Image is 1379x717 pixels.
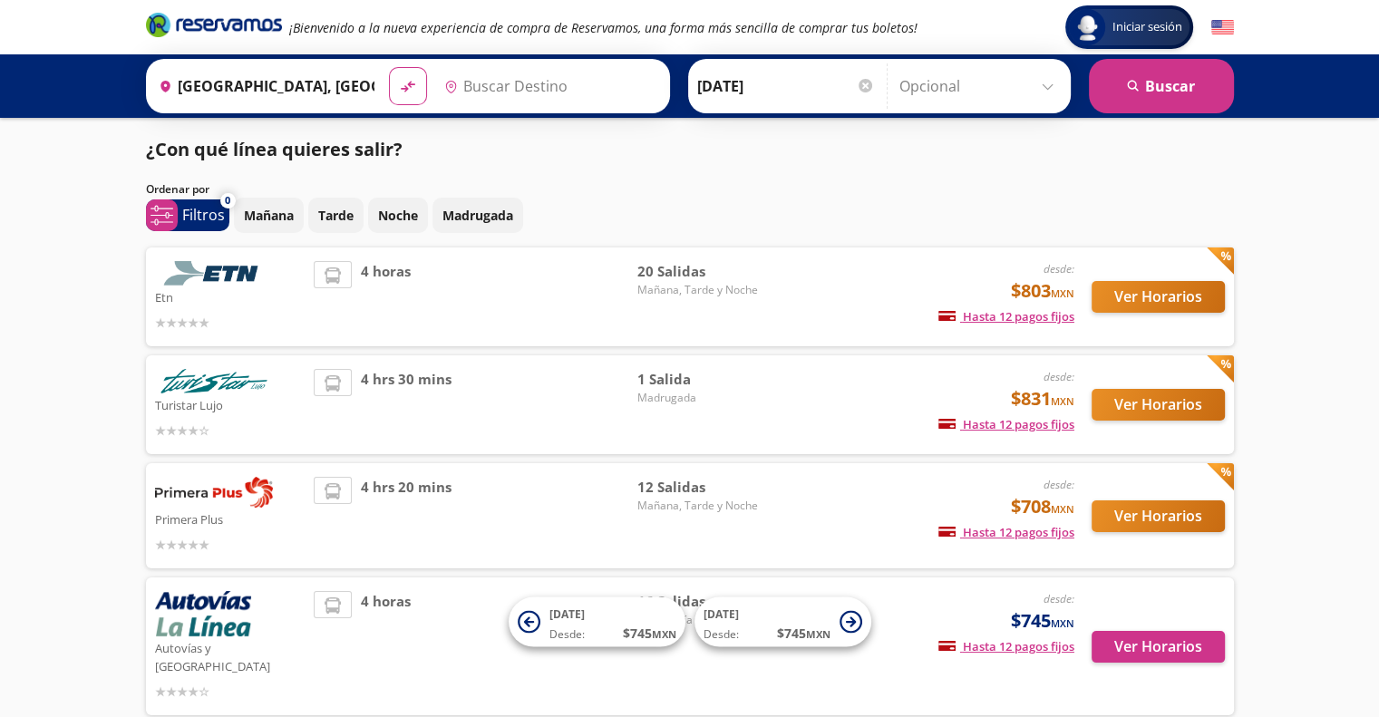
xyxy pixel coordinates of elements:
i: Brand Logo [146,11,282,38]
em: ¡Bienvenido a la nueva experiencia de compra de Reservamos, una forma más sencilla de comprar tus... [289,19,918,36]
small: MXN [652,627,676,641]
span: 12 Salidas [637,477,764,498]
button: [DATE]Desde:$745MXN [694,597,871,647]
button: Madrugada [432,198,523,233]
span: Mañana, Tarde y Noche [637,282,764,298]
p: Madrugada [442,206,513,225]
em: desde: [1044,591,1074,606]
small: MXN [1051,616,1074,630]
p: Filtros [182,204,225,226]
button: English [1211,16,1234,39]
span: $803 [1011,277,1074,305]
img: Primera Plus [155,477,273,508]
span: [DATE] [549,606,585,622]
em: desde: [1044,477,1074,492]
input: Elegir Fecha [697,63,875,109]
span: Desde: [549,626,585,643]
button: Ver Horarios [1092,500,1225,532]
p: Autovías y [GEOGRAPHIC_DATA] [155,636,306,675]
p: Noche [378,206,418,225]
small: MXN [1051,394,1074,408]
small: MXN [1051,502,1074,516]
input: Buscar Destino [437,63,660,109]
p: Ordenar por [146,181,209,198]
button: Ver Horarios [1092,281,1225,313]
p: Primera Plus [155,508,306,529]
span: $708 [1011,493,1074,520]
p: Tarde [318,206,354,225]
span: Hasta 12 pagos fijos [938,416,1074,432]
p: Etn [155,286,306,307]
button: Mañana [234,198,304,233]
span: $831 [1011,385,1074,412]
span: 16 Salidas [637,591,764,612]
span: $ 745 [777,624,830,643]
span: 0 [225,193,230,208]
span: 1 Salida [637,369,764,390]
button: Ver Horarios [1092,389,1225,421]
span: 20 Salidas [637,261,764,282]
button: 0Filtros [146,199,229,231]
span: 4 horas [361,261,411,333]
button: [DATE]Desde:$745MXN [509,597,685,647]
em: desde: [1044,261,1074,276]
img: Turistar Lujo [155,369,273,393]
button: Ver Horarios [1092,631,1225,663]
em: desde: [1044,369,1074,384]
span: Madrugada [637,390,764,406]
button: Noche [368,198,428,233]
button: Tarde [308,198,364,233]
span: Iniciar sesión [1105,18,1190,36]
span: 4 hrs 30 mins [361,369,452,441]
small: MXN [806,627,830,641]
p: ¿Con qué línea quieres salir? [146,136,403,163]
span: [DATE] [704,606,739,622]
span: Desde: [704,626,739,643]
span: 4 horas [361,591,411,702]
button: Buscar [1089,59,1234,113]
p: Turistar Lujo [155,393,306,415]
span: Hasta 12 pagos fijos [938,638,1074,654]
input: Buscar Origen [151,63,374,109]
img: Autovías y La Línea [155,591,251,636]
span: Mañana, Tarde y Noche [637,498,764,514]
input: Opcional [899,63,1062,109]
img: Etn [155,261,273,286]
p: Mañana [244,206,294,225]
span: Hasta 12 pagos fijos [938,524,1074,540]
span: $745 [1011,607,1074,635]
span: Hasta 12 pagos fijos [938,308,1074,325]
a: Brand Logo [146,11,282,44]
span: 4 hrs 20 mins [361,477,452,555]
small: MXN [1051,286,1074,300]
span: $ 745 [623,624,676,643]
